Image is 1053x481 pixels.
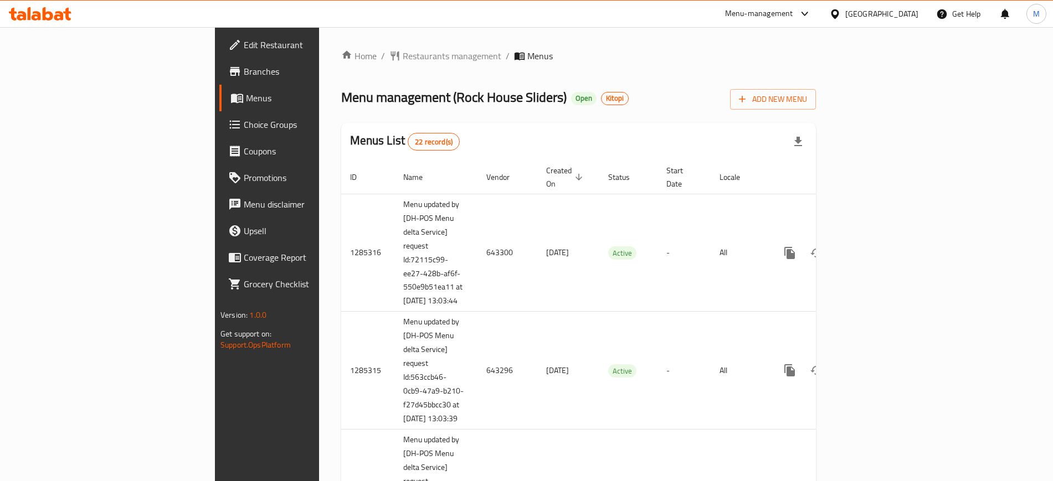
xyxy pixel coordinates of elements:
button: more [777,240,803,266]
span: M [1033,8,1040,20]
button: Change Status [803,357,830,384]
span: Name [403,170,437,184]
span: Active [608,247,636,260]
button: more [777,357,803,384]
span: Menus [527,49,553,63]
a: Upsell [219,218,391,244]
span: Grocery Checklist [244,277,382,291]
td: 643300 [477,194,537,312]
a: Coupons [219,138,391,164]
span: [DATE] [546,245,569,260]
span: Add New Menu [739,92,807,106]
span: Open [571,94,597,103]
span: [DATE] [546,363,569,377]
span: Locale [720,170,754,184]
span: Version: [220,308,248,322]
span: Coverage Report [244,251,382,264]
span: Promotions [244,171,382,184]
div: Total records count [408,133,460,151]
span: Vendor [486,170,524,184]
span: Coupons [244,144,382,158]
a: Coverage Report [219,244,391,271]
th: Actions [768,161,892,194]
a: Choice Groups [219,111,391,138]
a: Menus [219,85,391,111]
span: Choice Groups [244,118,382,131]
span: Upsell [244,224,382,237]
span: Start Date [666,164,697,190]
button: Add New Menu [730,89,816,110]
span: ID [350,170,371,184]
span: Restaurants management [403,49,501,63]
span: Created On [546,164,586,190]
td: All [711,312,768,430]
div: Active [608,364,636,377]
div: Open [571,92,597,105]
nav: breadcrumb [341,49,816,63]
a: Promotions [219,164,391,191]
td: Menu updated by [DH-POS Menu delta Service] request Id:563ccb46-0cb9-47a9-b210-f27d45bbcc30 at [D... [394,312,477,430]
span: Active [608,365,636,377]
td: Menu updated by [DH-POS Menu delta Service] request Id:72115c99-ee27-428b-af6f-550e9b51ea11 at [D... [394,194,477,312]
a: Grocery Checklist [219,271,391,297]
a: Branches [219,58,391,85]
li: / [506,49,510,63]
span: Status [608,170,644,184]
span: Menus [246,91,382,105]
span: 1.0.0 [249,308,266,322]
div: Menu-management [725,7,793,20]
span: Menu management ( Rock House Sliders ) [341,85,567,110]
span: Edit Restaurant [244,38,382,51]
span: Branches [244,65,382,78]
td: All [711,194,768,312]
a: Menu disclaimer [219,191,391,218]
div: [GEOGRAPHIC_DATA] [845,8,918,20]
td: - [658,194,711,312]
a: Restaurants management [389,49,501,63]
a: Support.OpsPlatform [220,338,291,352]
button: Change Status [803,240,830,266]
span: Get support on: [220,327,271,341]
div: Export file [785,128,811,155]
a: Edit Restaurant [219,32,391,58]
div: Active [608,246,636,260]
td: - [658,312,711,430]
span: 22 record(s) [408,137,459,147]
h2: Menus List [350,132,460,151]
span: Menu disclaimer [244,198,382,211]
td: 643296 [477,312,537,430]
span: Kitopi [602,94,628,103]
